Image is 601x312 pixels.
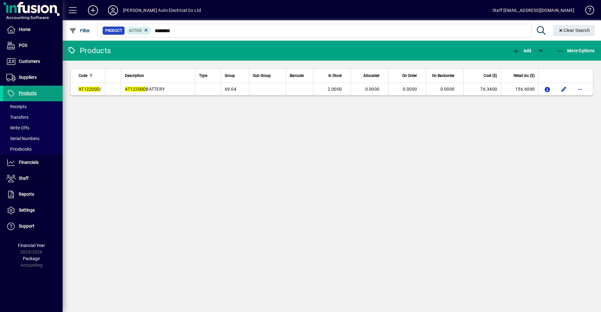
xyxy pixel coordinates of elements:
[6,136,39,141] span: Serial Numbers
[199,72,217,79] div: Type
[103,5,123,16] button: Profile
[514,72,535,79] span: Retail Inc ($)
[6,115,28,120] span: Transfers
[440,87,455,92] span: 0.0000
[79,72,101,79] div: Code
[3,54,63,69] a: Customers
[125,87,165,92] span: BATTERY
[19,75,37,80] span: Suppliers
[83,5,103,16] button: Add
[512,48,531,53] span: Add
[129,28,142,33] span: Active
[290,72,309,79] div: Barcode
[403,87,417,92] span: 0.0000
[125,72,144,79] span: Description
[575,84,585,94] button: More options
[355,72,385,79] div: Allocated
[3,144,63,154] a: Pricebooks
[19,43,27,48] span: POS
[19,160,39,165] span: Financials
[6,125,29,130] span: Write Offs
[290,72,304,79] span: Barcode
[69,28,90,33] span: Filter
[511,45,533,56] button: Add
[402,72,417,79] span: On Order
[492,5,574,15] div: Staff [EMAIL_ADDRESS][DOMAIN_NAME]
[105,28,122,34] span: Product
[484,72,497,79] span: Cost ($)
[18,243,45,248] span: Financial Year
[3,101,63,112] a: Receipts
[365,87,380,92] span: 0.0000
[225,87,236,92] span: 69.04
[6,147,32,152] span: Pricebooks
[553,25,595,36] button: Clear
[3,133,63,144] a: Serial Numbers
[432,72,455,79] span: On Backorder
[79,87,100,92] em: AT12200D
[3,70,63,85] a: Suppliers
[6,104,27,109] span: Receipts
[328,72,342,79] span: In Stock
[19,176,28,181] span: Staff
[501,83,538,95] td: 156.6000
[3,203,63,218] a: Settings
[253,72,271,79] span: Sub Group
[3,112,63,123] a: Transfers
[3,38,63,53] a: POS
[557,48,595,53] span: More Options
[225,72,245,79] div: Group
[3,171,63,186] a: Staff
[199,72,207,79] span: Type
[23,256,40,261] span: Package
[463,83,501,95] td: 76.3400
[79,87,101,92] span: /
[126,27,152,35] mat-chip: Activation Status: Active
[68,25,92,36] button: Filter
[3,123,63,133] a: Write Offs
[581,1,593,22] a: Knowledge Base
[125,87,146,92] em: AT12200D
[3,219,63,234] a: Support
[19,224,34,229] span: Support
[559,84,569,94] button: Edit
[3,155,63,170] a: Financials
[253,72,282,79] div: Sub Group
[3,187,63,202] a: Reports
[19,91,37,96] span: Products
[19,208,35,213] span: Settings
[430,72,460,79] div: On Backorder
[79,72,87,79] span: Code
[125,72,191,79] div: Description
[3,22,63,38] a: Home
[123,5,201,15] div: [PERSON_NAME] Auto Electrical Co Ltd
[19,192,34,197] span: Reports
[328,87,342,92] span: 2.0000
[317,72,347,79] div: In Stock
[558,28,590,33] span: Clear Search
[363,72,379,79] span: Allocated
[225,72,235,79] span: Group
[555,45,596,56] button: More Options
[19,27,30,32] span: Home
[392,72,423,79] div: On Order
[19,59,40,64] span: Customers
[67,46,111,56] div: Products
